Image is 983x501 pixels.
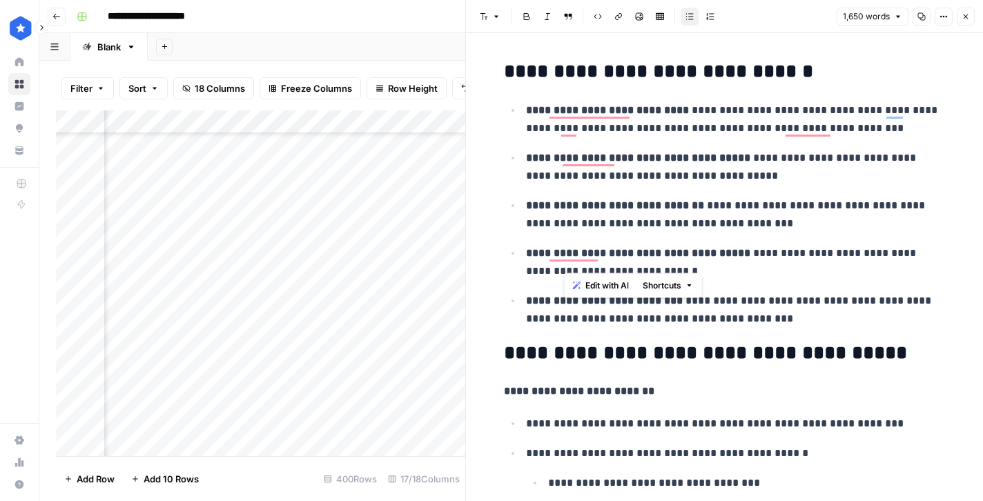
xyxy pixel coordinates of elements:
[8,16,33,41] img: ConsumerAffairs Logo
[123,468,207,490] button: Add 10 Rows
[8,95,30,117] a: Insights
[144,472,199,486] span: Add 10 Rows
[8,117,30,139] a: Opportunities
[837,8,908,26] button: 1,650 words
[637,277,699,295] button: Shortcuts
[56,468,123,490] button: Add Row
[8,473,30,495] button: Help + Support
[8,429,30,451] a: Settings
[585,279,629,292] span: Edit with AI
[382,468,465,490] div: 17/18 Columns
[8,139,30,161] a: Your Data
[8,73,30,95] a: Browse
[97,40,121,54] div: Blank
[8,11,30,46] button: Workspace: ConsumerAffairs
[70,33,148,61] a: Blank
[318,468,382,490] div: 400 Rows
[173,77,254,99] button: 18 Columns
[8,451,30,473] a: Usage
[195,81,245,95] span: 18 Columns
[260,77,361,99] button: Freeze Columns
[61,77,114,99] button: Filter
[367,77,447,99] button: Row Height
[128,81,146,95] span: Sort
[567,277,634,295] button: Edit with AI
[77,472,115,486] span: Add Row
[119,77,168,99] button: Sort
[643,279,681,292] span: Shortcuts
[8,51,30,73] a: Home
[70,81,93,95] span: Filter
[281,81,352,95] span: Freeze Columns
[843,10,890,23] span: 1,650 words
[388,81,438,95] span: Row Height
